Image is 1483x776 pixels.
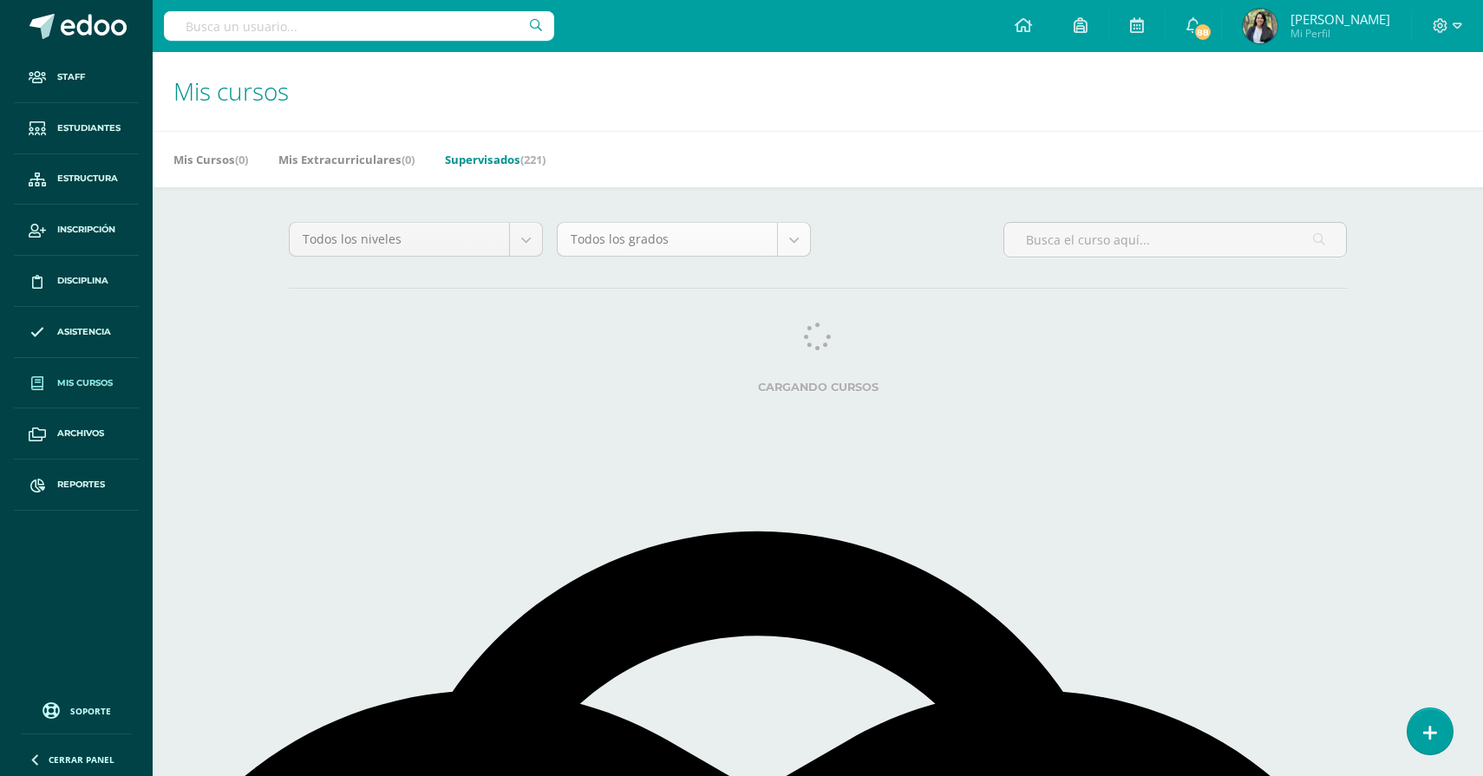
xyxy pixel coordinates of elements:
a: Disciplina [14,256,139,307]
a: Reportes [14,460,139,511]
span: Mis cursos [57,376,113,390]
a: Inscripción [14,205,139,256]
span: Archivos [57,427,104,440]
span: Staff [57,70,85,84]
span: (0) [402,152,415,167]
input: Busca un usuario... [164,11,554,41]
a: Supervisados(221) [445,146,546,173]
span: Soporte [70,705,111,717]
span: Estructura [57,172,118,186]
a: Soporte [21,698,132,721]
span: Mi Perfil [1290,26,1390,41]
a: Todos los grados [558,223,810,256]
span: (0) [235,152,248,167]
span: Todos los grados [571,223,764,256]
span: Reportes [57,478,105,492]
span: Inscripción [57,223,115,237]
input: Busca el curso aquí... [1004,223,1346,257]
label: Cargando cursos [289,381,1347,394]
a: Asistencia [14,307,139,358]
a: Todos los niveles [290,223,542,256]
span: Disciplina [57,274,108,288]
img: 247ceca204fa65a9317ba2c0f2905932.png [1243,9,1277,43]
a: Mis cursos [14,358,139,409]
a: Mis Cursos(0) [173,146,248,173]
span: (221) [520,152,546,167]
span: Mis cursos [173,75,289,108]
a: Mis Extracurriculares(0) [278,146,415,173]
span: 88 [1193,23,1212,42]
span: Todos los niveles [303,223,496,256]
a: Staff [14,52,139,103]
a: Estudiantes [14,103,139,154]
span: [PERSON_NAME] [1290,10,1390,28]
span: Asistencia [57,325,111,339]
a: Archivos [14,408,139,460]
span: Estudiantes [57,121,121,135]
span: Cerrar panel [49,753,114,766]
a: Estructura [14,154,139,205]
